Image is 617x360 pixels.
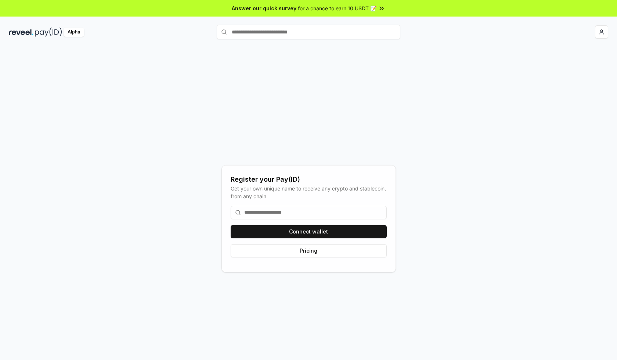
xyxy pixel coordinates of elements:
[64,28,84,37] div: Alpha
[9,28,33,37] img: reveel_dark
[298,4,376,12] span: for a chance to earn 10 USDT 📝
[231,174,387,185] div: Register your Pay(ID)
[231,185,387,200] div: Get your own unique name to receive any crypto and stablecoin, from any chain
[231,244,387,257] button: Pricing
[231,225,387,238] button: Connect wallet
[35,28,62,37] img: pay_id
[232,4,296,12] span: Answer our quick survey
